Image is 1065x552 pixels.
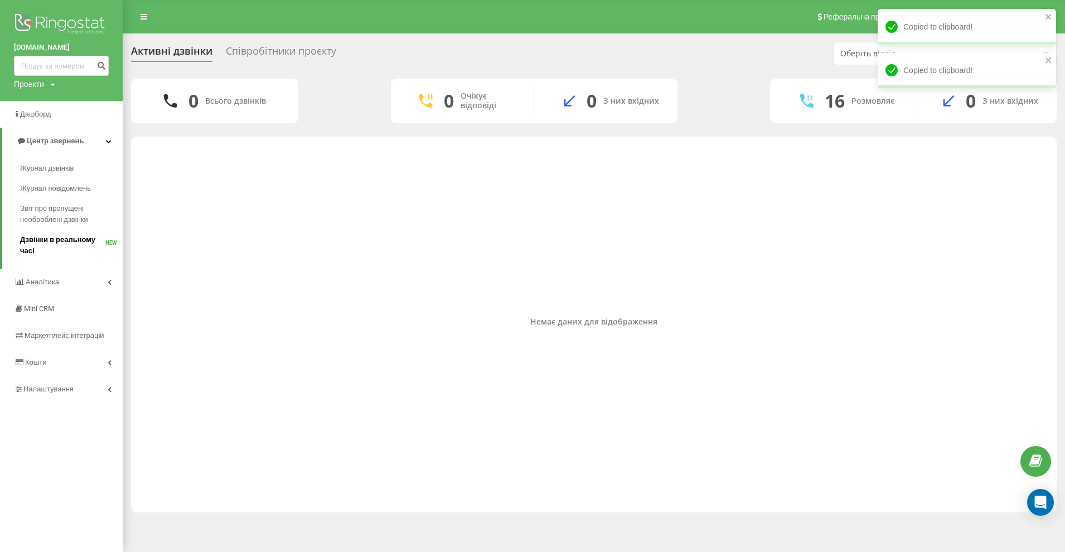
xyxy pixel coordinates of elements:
[20,203,117,225] span: Звіт про пропущені необроблені дзвінки
[840,49,974,59] div: Оберіть відділ
[20,183,91,194] span: Журнал повідомлень
[27,137,84,145] span: Центр звернень
[587,90,597,112] div: 0
[131,45,212,62] div: Активні дзвінки
[1045,12,1053,23] button: close
[824,12,906,21] span: Реферальна програма
[14,11,109,39] img: Ringostat logo
[23,385,74,393] span: Налаштування
[20,163,74,174] span: Журнал дзвінків
[20,110,51,118] span: Дашборд
[825,90,845,112] div: 16
[1027,489,1054,516] div: Open Intercom Messenger
[20,158,123,178] a: Журнал дзвінків
[2,128,123,154] a: Центр звернень
[20,198,123,230] a: Звіт про пропущені необроблені дзвінки
[26,278,59,286] span: Аналiтика
[20,178,123,198] a: Журнал повідомлень
[226,45,336,62] div: Співробітники проєкту
[603,96,659,106] div: З них вхідних
[205,96,266,106] div: Всього дзвінків
[878,52,1056,88] div: Copied to clipboard!
[24,304,54,313] span: Mini CRM
[966,90,976,112] div: 0
[188,90,199,112] div: 0
[25,331,104,340] span: Маркетплейс інтеграцій
[444,90,454,112] div: 0
[14,79,44,90] div: Проекти
[20,234,105,256] span: Дзвінки в реальному часі
[20,230,123,261] a: Дзвінки в реальному часіNEW
[851,96,894,106] div: Розмовляє
[1045,56,1053,66] button: close
[140,317,1048,326] div: Немає даних для відображення
[878,9,1056,45] div: Copied to clipboard!
[14,42,109,53] a: [DOMAIN_NAME]
[982,96,1038,106] div: З них вхідних
[14,56,109,76] input: Пошук за номером
[461,91,517,110] div: Очікує відповіді
[25,358,46,366] span: Кошти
